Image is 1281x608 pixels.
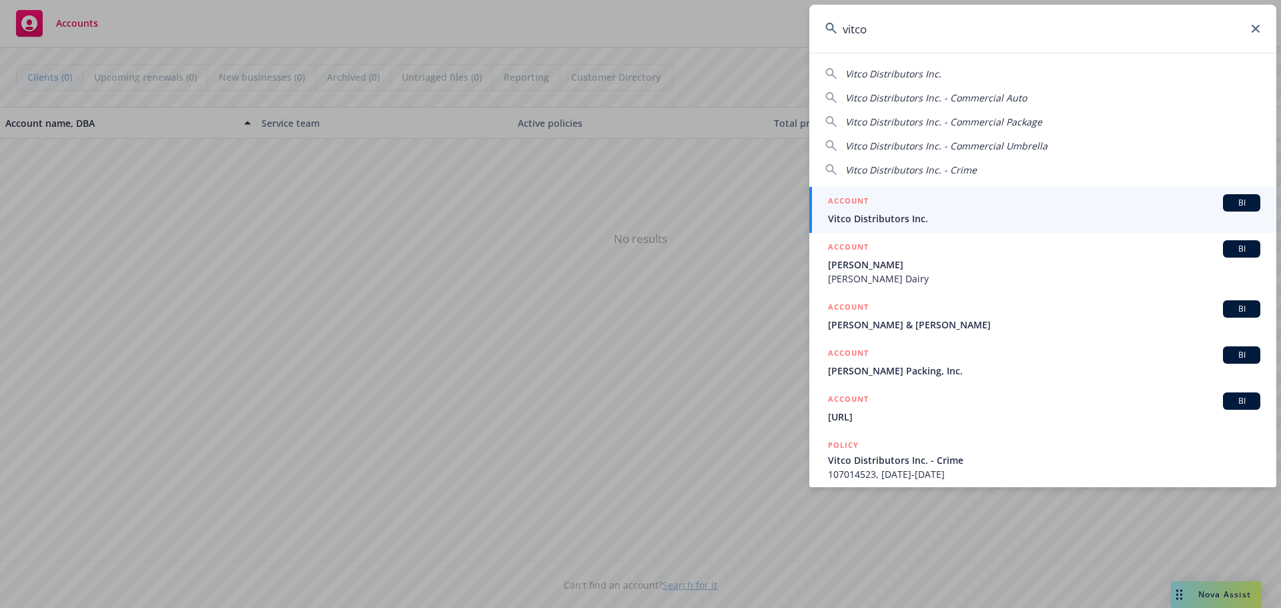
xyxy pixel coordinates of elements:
[828,318,1260,332] span: [PERSON_NAME] & [PERSON_NAME]
[845,139,1047,152] span: Vitco Distributors Inc. - Commercial Umbrella
[845,91,1027,104] span: Vitco Distributors Inc. - Commercial Auto
[828,364,1260,378] span: [PERSON_NAME] Packing, Inc.
[845,115,1042,128] span: Vitco Distributors Inc. - Commercial Package
[1228,303,1255,315] span: BI
[828,438,859,452] h5: POLICY
[828,300,869,316] h5: ACCOUNT
[828,346,869,362] h5: ACCOUNT
[809,5,1276,53] input: Search...
[828,258,1260,272] span: [PERSON_NAME]
[1228,349,1255,361] span: BI
[845,164,977,176] span: Vitco Distributors Inc. - Crime
[809,187,1276,233] a: ACCOUNTBIVitco Distributors Inc.
[828,410,1260,424] span: [URL]
[1228,395,1255,407] span: BI
[828,467,1260,481] span: 107014523, [DATE]-[DATE]
[809,431,1276,489] a: POLICYVitco Distributors Inc. - Crime107014523, [DATE]-[DATE]
[1228,197,1255,209] span: BI
[809,233,1276,293] a: ACCOUNTBI[PERSON_NAME][PERSON_NAME] Dairy
[809,293,1276,339] a: ACCOUNTBI[PERSON_NAME] & [PERSON_NAME]
[809,339,1276,385] a: ACCOUNTBI[PERSON_NAME] Packing, Inc.
[828,212,1260,226] span: Vitco Distributors Inc.
[828,453,1260,467] span: Vitco Distributors Inc. - Crime
[809,385,1276,431] a: ACCOUNTBI[URL]
[828,240,869,256] h5: ACCOUNT
[828,392,869,408] h5: ACCOUNT
[828,272,1260,286] span: [PERSON_NAME] Dairy
[845,67,941,80] span: Vitco Distributors Inc.
[1228,243,1255,255] span: BI
[828,194,869,210] h5: ACCOUNT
